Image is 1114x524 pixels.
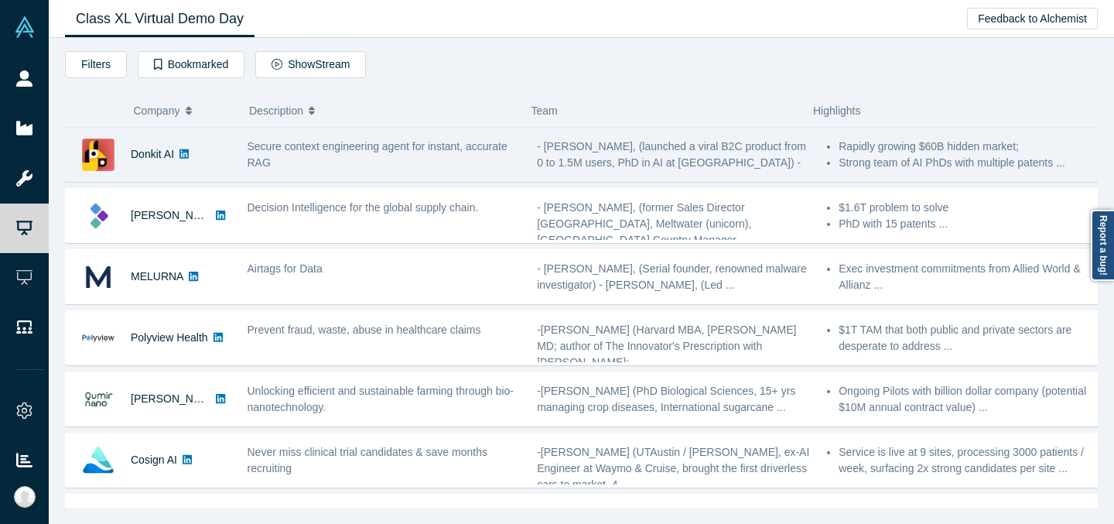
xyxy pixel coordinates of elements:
[537,385,795,413] span: -[PERSON_NAME] (PhD Biological Sciences, 15+ yrs managing crop diseases, International sugarcane ...
[131,270,183,283] a: MELURNA
[134,94,234,127] button: Company
[839,505,1100,522] li: $120K Rev/LOI in 6mo
[65,51,127,78] button: Filters
[839,216,1100,232] li: PhD with 15 patents ...
[82,322,114,354] img: Polyview Health's Logo
[131,454,177,466] a: Cosign AI
[82,139,114,171] img: Donkit AI's Logo
[839,444,1100,477] li: Service is live at 9 sites, processing 3000 patients / week, surfacing 2x strong candidates per s...
[14,16,36,38] img: Alchemist Vault Logo
[248,262,323,275] span: Airtags for Data
[839,155,1100,171] li: Strong team of AI PhDs with multiple patents ...
[131,209,220,221] a: [PERSON_NAME]
[537,262,807,291] span: - [PERSON_NAME], (Serial founder, renowned malware investigator) - [PERSON_NAME], (Led ...
[131,148,174,160] a: Donkit AI
[537,446,809,491] span: -[PERSON_NAME] (UTAustin / [PERSON_NAME], ex-AI Engineer at Waymo & Cruise, brought the first dri...
[248,385,514,413] span: Unlocking efficient and sustainable farming through bio-nanotechnology.
[131,331,208,344] a: Polyview Health
[537,324,796,368] span: -[PERSON_NAME] (Harvard MBA, [PERSON_NAME] MD; author of The Innovator's Prescription with [PERSO...
[839,383,1100,416] li: Ongoing Pilots with billion dollar company (potential $10M annual contract value) ...
[82,383,114,416] img: Qumir Nano's Logo
[248,507,422,519] span: AI for pharma supply chain reliability
[131,392,220,405] a: [PERSON_NAME]
[14,486,36,508] img: Ally Hoang's Account
[248,140,507,169] span: Secure context engineering agent for instant, accurate RAG
[82,444,114,477] img: Cosign AI's Logo
[531,104,558,117] span: Team
[813,104,860,117] span: Highlights
[839,200,1100,216] li: $1.6T problem to solve
[1091,210,1114,281] a: Report a bug!
[82,200,114,232] img: Kimaru AI's Logo
[249,94,515,127] button: Description
[248,324,481,336] span: Prevent fraud, waste, abuse in healthcare claims
[248,201,479,214] span: Decision Intelligence for the global supply chain.
[82,261,114,293] img: MELURNA's Logo
[839,139,1100,155] li: Rapidly growing $60B hidden market;
[839,261,1100,293] li: Exec investment commitments from Allied World & Allianz ...
[255,51,366,78] button: ShowStream
[248,446,487,474] span: Never miss clinical trial candidates & save months recruiting
[65,1,255,37] a: Class XL Virtual Demo Day
[138,51,244,78] button: Bookmarked
[967,8,1098,29] button: Feedback to Alchemist
[249,94,303,127] span: Description
[537,201,751,246] span: - [PERSON_NAME], (former Sales Director [GEOGRAPHIC_DATA], Meltwater (unicorn), [GEOGRAPHIC_DATA]...
[537,140,806,185] span: - [PERSON_NAME], (launched a viral B2C product from 0 to 1.5M users, PhD in AI at [GEOGRAPHIC_DAT...
[134,94,180,127] span: Company
[839,322,1100,354] li: $1T TAM that both public and private sectors are desperate to address ...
